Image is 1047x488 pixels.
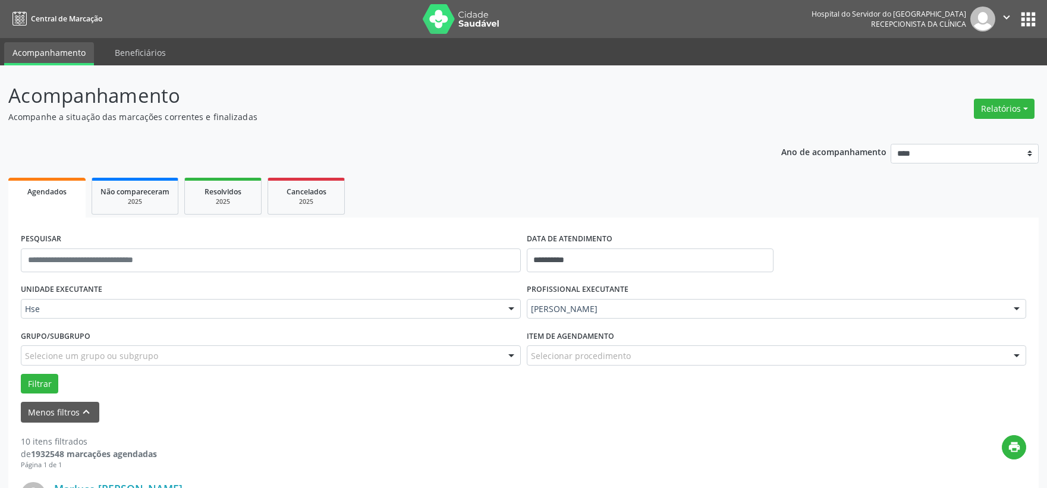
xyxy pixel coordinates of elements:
[21,230,61,248] label: PESQUISAR
[193,197,253,206] div: 2025
[974,99,1035,119] button: Relatórios
[21,448,157,460] div: de
[80,405,93,418] i: keyboard_arrow_up
[527,281,628,299] label: PROFISSIONAL EXECUTANTE
[31,448,157,459] strong: 1932548 marcações agendadas
[4,42,94,65] a: Acompanhamento
[781,144,886,159] p: Ano de acompanhamento
[21,402,99,423] button: Menos filtroskeyboard_arrow_up
[27,187,67,197] span: Agendados
[995,7,1018,32] button: 
[100,197,169,206] div: 2025
[1018,9,1039,30] button: apps
[531,350,631,362] span: Selecionar procedimento
[8,9,102,29] a: Central de Marcação
[287,187,326,197] span: Cancelados
[1002,435,1026,459] button: print
[1000,11,1013,24] i: 
[527,230,612,248] label: DATA DE ATENDIMENTO
[31,14,102,24] span: Central de Marcação
[100,187,169,197] span: Não compareceram
[25,303,496,315] span: Hse
[25,350,158,362] span: Selecione um grupo ou subgrupo
[21,460,157,470] div: Página 1 de 1
[527,327,614,345] label: Item de agendamento
[21,281,102,299] label: UNIDADE EXECUTANTE
[8,111,730,123] p: Acompanhe a situação das marcações correntes e finalizadas
[8,81,730,111] p: Acompanhamento
[812,9,966,19] div: Hospital do Servidor do [GEOGRAPHIC_DATA]
[21,374,58,394] button: Filtrar
[276,197,336,206] div: 2025
[21,327,90,345] label: Grupo/Subgrupo
[531,303,1002,315] span: [PERSON_NAME]
[205,187,241,197] span: Resolvidos
[21,435,157,448] div: 10 itens filtrados
[106,42,174,63] a: Beneficiários
[871,19,966,29] span: Recepcionista da clínica
[1008,440,1021,454] i: print
[970,7,995,32] img: img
